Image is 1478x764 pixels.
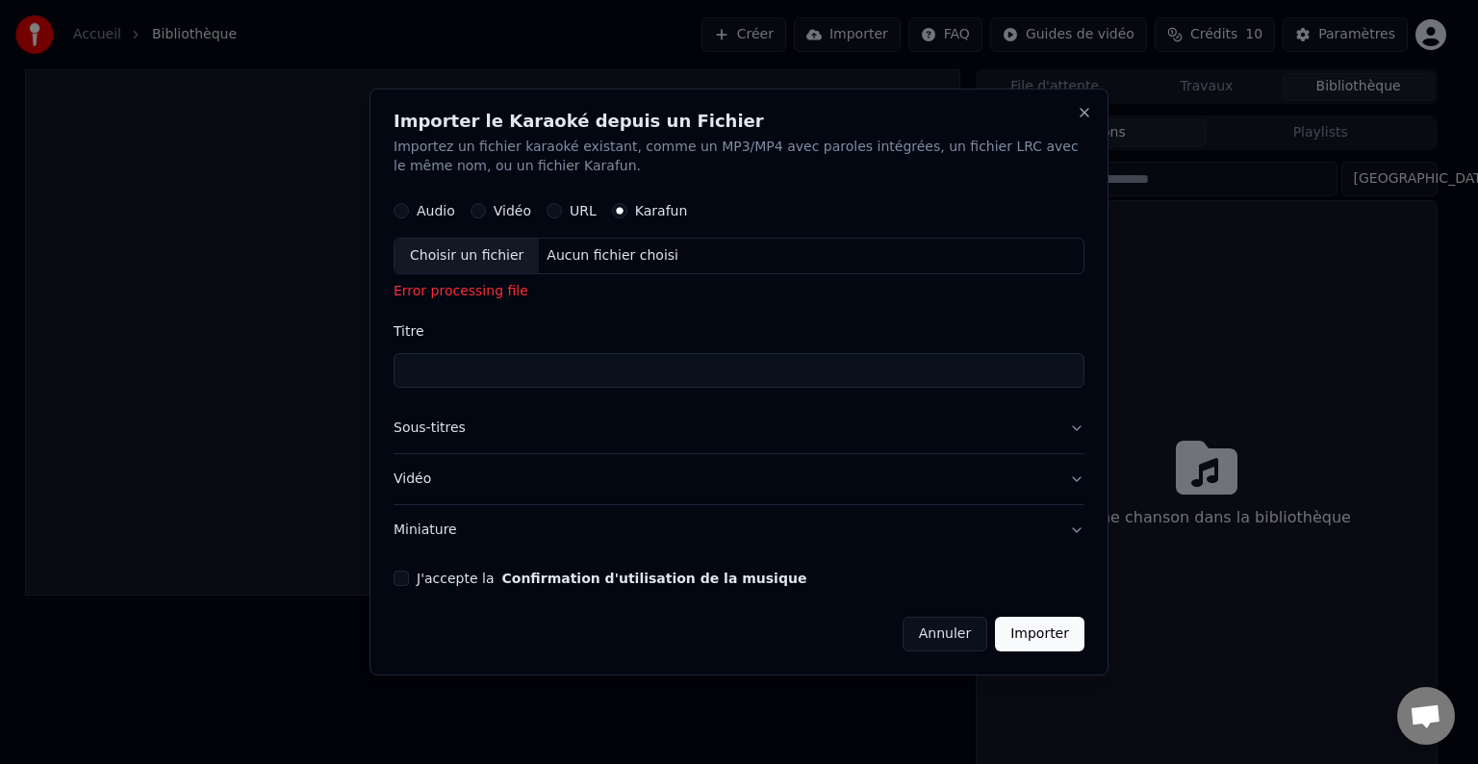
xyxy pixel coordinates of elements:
h2: Importer le Karaoké depuis un Fichier [394,113,1084,130]
label: Vidéo [494,204,531,217]
button: Importer [995,617,1084,651]
label: Audio [417,204,455,217]
div: Error processing file [394,282,1084,301]
label: Titre [394,324,1084,338]
p: Importez un fichier karaoké existant, comme un MP3/MP4 avec paroles intégrées, un fichier LRC ave... [394,138,1084,176]
button: Miniature [394,505,1084,555]
button: Annuler [903,617,987,651]
div: Aucun fichier choisi [539,246,686,266]
button: Vidéo [394,454,1084,504]
label: J'accepte la [417,572,806,585]
div: Choisir un fichier [395,239,539,273]
button: Sous-titres [394,403,1084,453]
label: Karafun [635,204,688,217]
label: URL [570,204,597,217]
button: J'accepte la [501,572,806,585]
